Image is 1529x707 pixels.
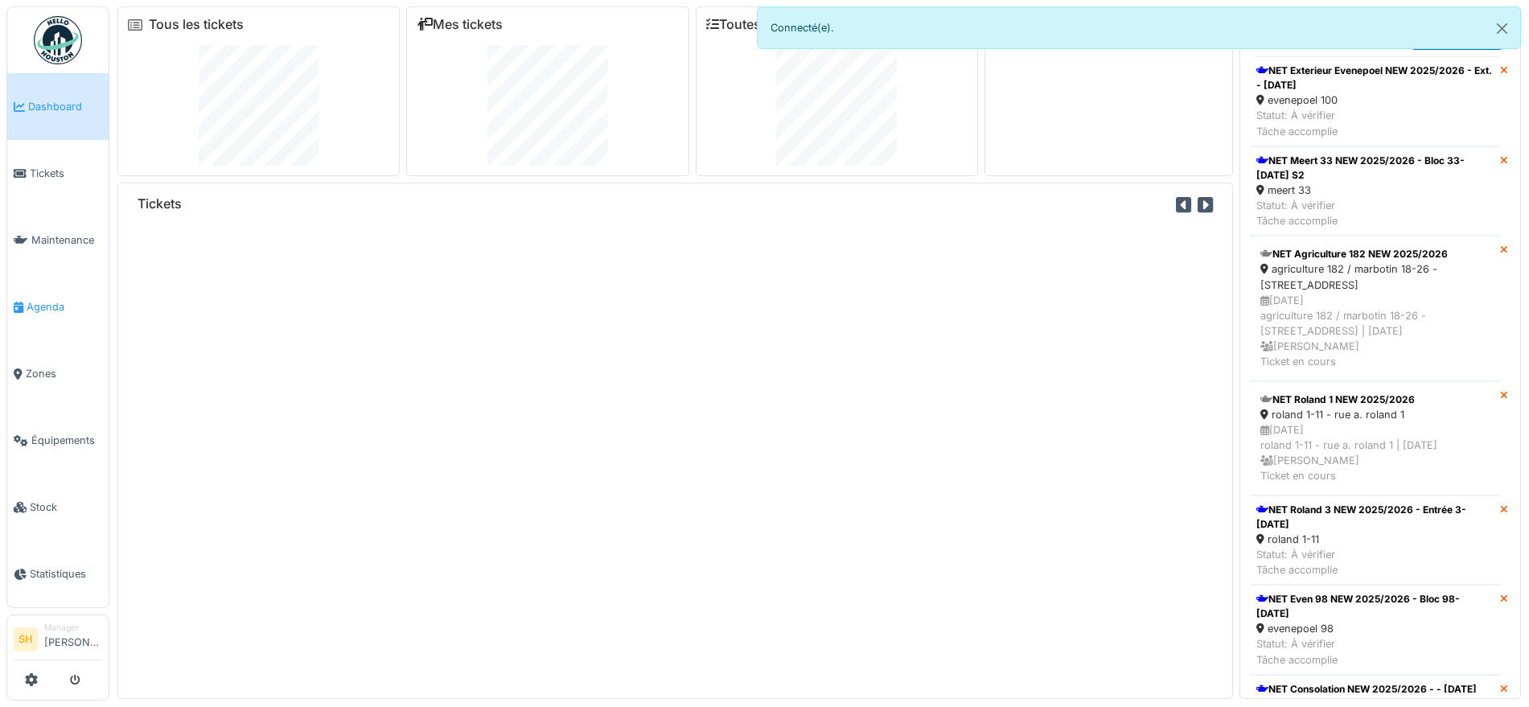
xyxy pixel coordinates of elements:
a: Agenda [7,273,109,340]
span: Dashboard [28,99,102,114]
a: NET Meert 33 NEW 2025/2026 - Bloc 33- [DATE] S2 meert 33 Statut: À vérifierTâche accomplie [1250,146,1500,236]
a: Maintenance [7,207,109,273]
div: Statut: À vérifier Tâche accomplie [1256,547,1494,578]
a: NET Roland 1 NEW 2025/2026 roland 1-11 - rue a. roland 1 [DATE]roland 1-11 - rue a. roland 1 | [D... [1250,381,1500,495]
a: NET Exterieur Evenepoel NEW 2025/2026 - Ext. - [DATE] evenepoel 100 Statut: À vérifierTâche accom... [1250,56,1500,146]
div: evenepoel 98 [1256,621,1494,636]
div: Statut: À vérifier Tâche accomplie [1256,108,1494,138]
div: NET Exterieur Evenepoel NEW 2025/2026 - Ext. - [DATE] [1256,64,1494,92]
div: NET Roland 1 NEW 2025/2026 [1260,393,1490,407]
img: Badge_color-CXgf-gQk.svg [34,16,82,64]
div: roland 1-11 [1256,532,1494,547]
div: Statut: À vérifier Tâche accomplie [1256,198,1494,228]
div: [DATE] agriculture 182 / marbotin 18-26 - [STREET_ADDRESS] | [DATE] [PERSON_NAME] Ticket en cours [1260,293,1490,370]
span: Statistiques [30,566,102,582]
div: NET Meert 33 NEW 2025/2026 - Bloc 33- [DATE] S2 [1256,154,1494,183]
span: Maintenance [31,232,102,248]
div: NET Consolation NEW 2025/2026 - - [DATE] [1256,682,1477,697]
a: Tickets [7,140,109,207]
h6: Tickets [138,196,182,212]
span: Agenda [27,299,102,314]
div: roland 1-11 - rue a. roland 1 [1260,407,1490,422]
a: Toutes les tâches [706,17,826,32]
a: SH Manager[PERSON_NAME] [14,622,102,660]
li: [PERSON_NAME] [44,622,102,656]
div: Statut: À vérifier Tâche accomplie [1256,636,1494,667]
span: Équipements [31,433,102,448]
a: Équipements [7,407,109,474]
a: Mes tickets [417,17,503,32]
div: [DATE] roland 1-11 - rue a. roland 1 | [DATE] [PERSON_NAME] Ticket en cours [1260,422,1490,484]
a: Stock [7,474,109,541]
a: Tous les tickets [149,17,244,32]
div: Manager [44,622,102,634]
a: NET Agriculture 182 NEW 2025/2026 agriculture 182 / marbotin 18-26 - [STREET_ADDRESS] [DATE]agric... [1250,236,1500,380]
a: Zones [7,340,109,407]
button: Close [1484,7,1520,50]
span: Tickets [30,166,102,181]
a: Dashboard [7,73,109,140]
span: Zones [26,366,102,381]
div: agriculture 182 / marbotin 18-26 - [STREET_ADDRESS] [1260,261,1490,292]
div: NET Agriculture 182 NEW 2025/2026 [1260,247,1490,261]
a: NET Roland 3 NEW 2025/2026 - Entrée 3- [DATE] roland 1-11 Statut: À vérifierTâche accomplie [1250,495,1500,586]
div: NET Roland 3 NEW 2025/2026 - Entrée 3- [DATE] [1256,503,1494,532]
div: NET Even 98 NEW 2025/2026 - Bloc 98- [DATE] [1256,592,1494,621]
div: meert 33 [1256,183,1494,198]
li: SH [14,627,38,652]
a: Statistiques [7,541,109,607]
span: Stock [30,499,102,515]
div: evenepoel 100 [1256,92,1494,108]
a: NET Even 98 NEW 2025/2026 - Bloc 98- [DATE] evenepoel 98 Statut: À vérifierTâche accomplie [1250,585,1500,675]
div: Connecté(e). [757,6,1522,49]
